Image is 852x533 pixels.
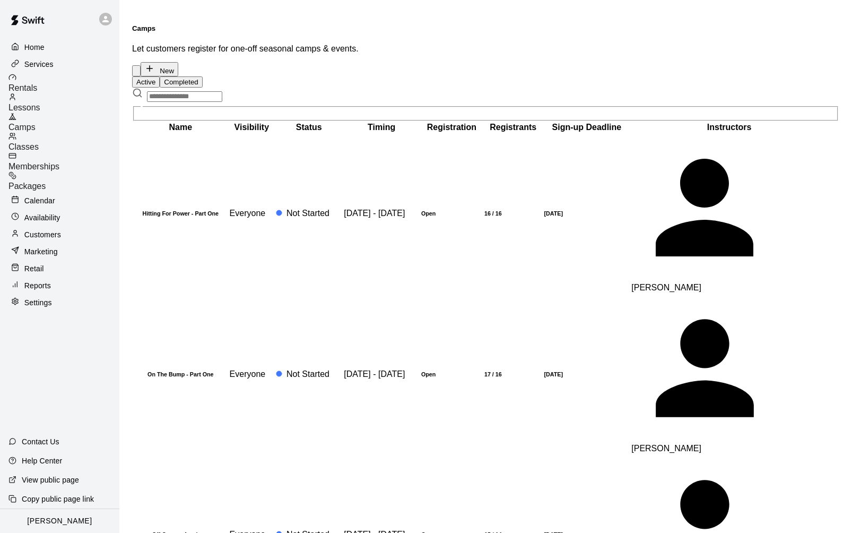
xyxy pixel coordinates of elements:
[8,142,39,151] span: Classes
[8,261,111,277] a: Retail
[132,44,839,54] p: Let customers register for one-off seasonal camps & events.
[286,209,329,218] span: Not Started
[421,371,482,377] h6: Open
[141,66,178,75] a: New
[22,475,79,485] p: View public page
[8,56,111,72] a: Services
[8,93,119,113] a: Lessons
[421,210,482,217] h6: Open
[8,295,111,311] a: Settings
[24,212,60,223] p: Availability
[132,76,160,88] button: Active
[24,59,54,70] p: Services
[8,103,40,112] span: Lessons
[24,280,51,291] p: Reports
[8,39,111,55] a: Home
[8,123,36,132] span: Camps
[8,182,46,191] span: Packages
[8,113,119,132] a: Camps
[368,123,395,132] b: Timing
[22,455,62,466] p: Help Center
[24,195,55,206] p: Calendar
[8,162,59,171] span: Memberships
[134,210,228,217] h6: Hitting For Power - Part One
[484,210,542,217] h6: 16 / 16
[24,263,44,274] p: Retail
[134,371,228,377] h6: On The Bump - Part One
[8,132,119,152] a: Classes
[427,123,476,132] b: Registration
[169,123,193,132] b: Name
[631,444,701,453] span: [PERSON_NAME]
[8,73,119,93] a: Rentals
[343,294,420,454] td: [DATE] - [DATE]
[296,123,322,132] b: Status
[631,283,701,292] span: [PERSON_NAME]
[286,369,329,379] span: Not Started
[544,210,629,217] h6: [DATE]
[24,42,45,53] p: Home
[160,76,202,88] button: Completed
[22,436,59,447] p: Contact Us
[8,152,119,171] a: Memberships
[24,229,61,240] p: Customers
[8,227,111,243] a: Customers
[8,193,111,209] a: Calendar
[230,369,266,379] span: Everyone
[544,371,629,377] h6: [DATE]
[132,24,839,32] h5: Camps
[141,62,178,76] button: New
[707,123,752,132] b: Instructors
[8,171,119,191] a: Packages
[8,83,37,92] span: Rentals
[234,123,269,132] b: Visibility
[8,244,111,260] a: Marketing
[8,210,111,226] a: Availability
[22,494,94,504] p: Copy public page link
[631,295,827,444] div: Mike Nolan
[27,515,92,527] p: [PERSON_NAME]
[24,297,52,308] p: Settings
[631,134,827,283] div: Tony Reyes
[230,209,266,218] span: Everyone
[8,278,111,294] a: Reports
[132,65,141,76] button: Camp settings
[552,123,622,132] b: Sign-up Deadline
[484,371,542,377] h6: 17 / 16
[343,134,420,294] td: [DATE] - [DATE]
[230,369,274,379] div: This service is visible to all of your customers
[230,209,274,218] div: This service is visible to all of your customers
[490,123,536,132] b: Registrants
[24,246,58,257] p: Marketing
